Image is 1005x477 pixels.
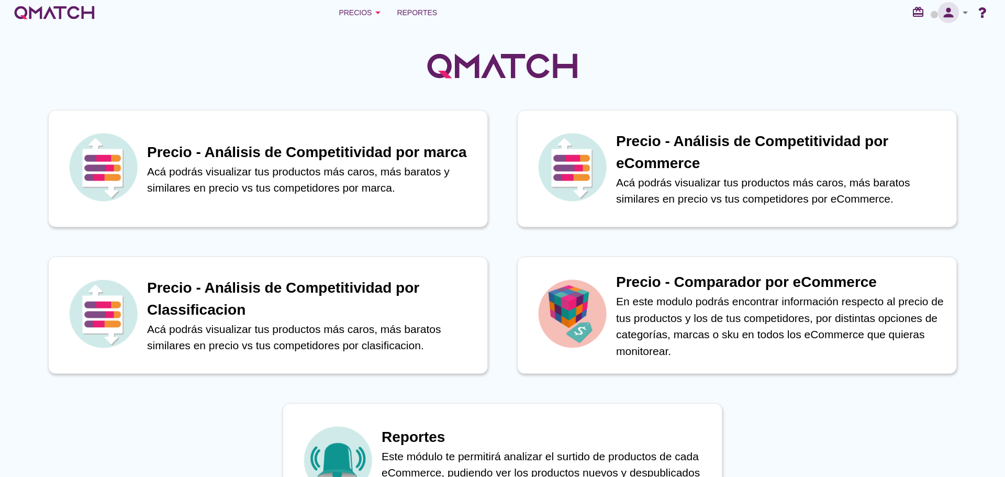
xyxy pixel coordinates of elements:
h1: Precio - Análisis de Competitividad por eCommerce [616,130,946,174]
a: iconPrecio - Comparador por eCommerceEn este modulo podrás encontrar información respecto al prec... [502,257,971,374]
h1: Reportes [382,426,711,448]
p: Acá podrás visualizar tus productos más caros, más baratos similares en precio vs tus competidore... [616,174,946,207]
a: white-qmatch-logo [13,2,96,23]
i: arrow_drop_down [959,6,971,19]
span: Reportes [397,6,437,19]
h1: Precio - Comparador por eCommerce [616,271,946,293]
p: Acá podrás visualizar tus productos más caros, más baratos similares en precio vs tus competidore... [147,321,477,354]
h1: Precio - Análisis de Competitividad por Classificacion [147,277,477,321]
i: person [938,5,959,20]
a: iconPrecio - Análisis de Competitividad por ClassificacionAcá podrás visualizar tus productos más... [33,257,502,374]
img: QMatchLogo [424,40,581,92]
img: icon [66,130,140,204]
i: arrow_drop_down [372,6,384,19]
div: Precios [339,6,384,19]
img: icon [66,277,140,350]
h1: Precio - Análisis de Competitividad por marca [147,141,477,163]
a: iconPrecio - Análisis de Competitividad por eCommerceAcá podrás visualizar tus productos más caro... [502,110,971,227]
i: redeem [912,6,929,18]
img: icon [535,277,609,350]
img: icon [535,130,609,204]
a: iconPrecio - Análisis de Competitividad por marcaAcá podrás visualizar tus productos más caros, m... [33,110,502,227]
p: En este modulo podrás encontrar información respecto al precio de tus productos y los de tus comp... [616,293,946,359]
p: Acá podrás visualizar tus productos más caros, más baratos y similares en precio vs tus competido... [147,163,477,196]
a: Reportes [393,2,441,23]
button: Precios [330,2,393,23]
